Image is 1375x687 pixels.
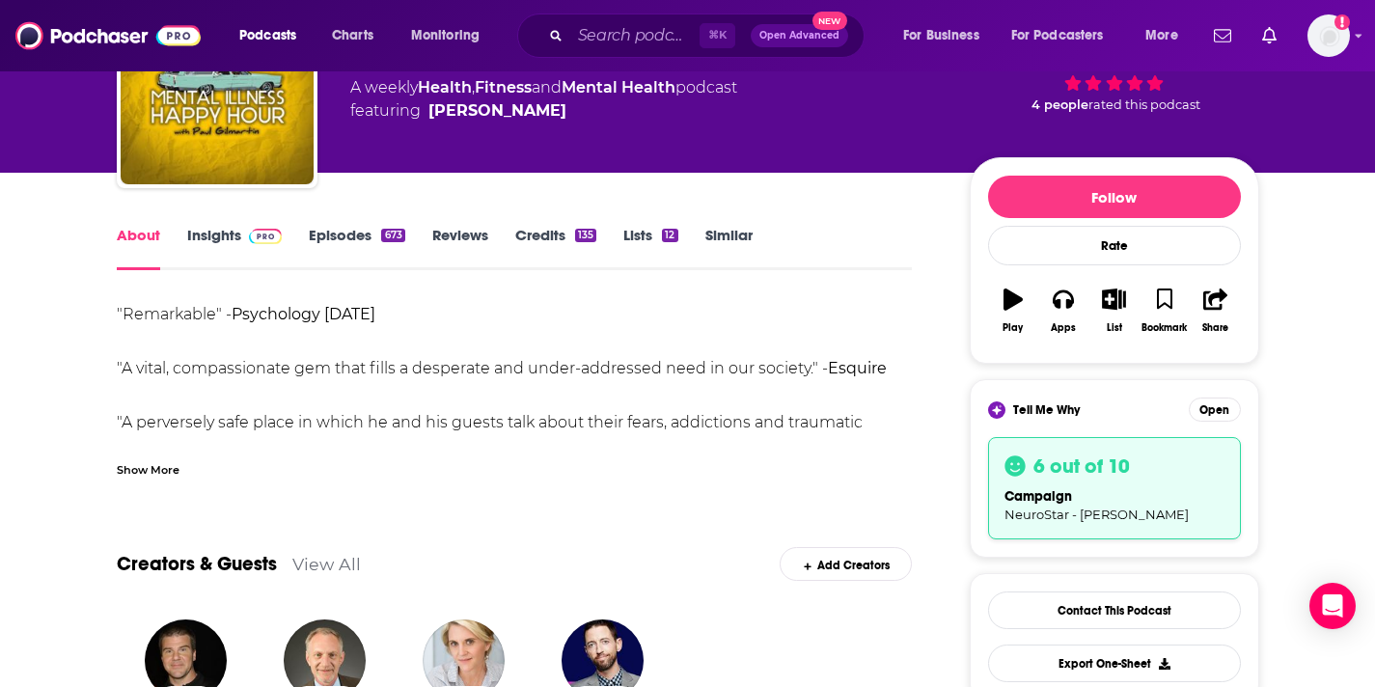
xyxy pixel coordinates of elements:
span: For Podcasters [1011,22,1104,49]
span: Tell Me Why [1013,402,1080,418]
div: Bookmark [1141,322,1187,334]
div: List [1107,322,1122,334]
a: InsightsPodchaser Pro [187,226,283,270]
button: List [1088,276,1139,345]
span: Charts [332,22,373,49]
button: open menu [226,20,321,51]
button: Share [1190,276,1240,345]
span: featuring [350,99,737,123]
a: Episodes673 [309,226,404,270]
div: "Remarkable" - "A vital, compassionate gem that fills a desperate and under-addressed need in our... [117,301,913,679]
button: Show profile menu [1307,14,1350,57]
button: Play [988,276,1038,345]
button: open menu [999,20,1132,51]
button: Apps [1038,276,1088,345]
button: open menu [1132,20,1202,51]
span: campaign [1004,488,1072,505]
span: More [1145,22,1178,49]
a: View All [292,554,361,574]
img: Podchaser Pro [249,229,283,244]
h3: 6 out of 10 [1033,453,1130,479]
a: Reviews [432,226,488,270]
div: Add Creators [780,547,912,581]
button: Open [1189,398,1241,422]
div: Share [1202,322,1228,334]
span: ⌘ K [700,23,735,48]
button: open menu [398,20,505,51]
a: Health [418,78,472,96]
div: Open Intercom Messenger [1309,583,1356,629]
a: Credits135 [515,226,596,270]
a: About [117,226,160,270]
input: Search podcasts, credits, & more... [570,20,700,51]
img: User Profile [1307,14,1350,57]
a: Fitness [475,78,532,96]
div: Search podcasts, credits, & more... [536,14,883,58]
div: 135 [575,229,596,242]
span: For Business [903,22,979,49]
span: NeuroStar - [PERSON_NAME] [1004,507,1189,522]
span: Logged in as EvolveMKD [1307,14,1350,57]
span: Monitoring [411,22,480,49]
a: Similar [705,226,753,270]
button: Open AdvancedNew [751,24,848,47]
a: Paul Gilmartin [428,99,566,123]
span: rated this podcast [1088,97,1200,112]
img: tell me why sparkle [991,404,1003,416]
span: New [812,12,847,30]
button: open menu [890,20,1004,51]
div: A weekly podcast [350,76,737,123]
a: Contact This Podcast [988,591,1241,629]
strong: Psychology [DATE] [232,305,375,323]
a: Show notifications dropdown [1254,19,1284,52]
a: Mental Health [562,78,675,96]
div: 673 [381,229,404,242]
button: Bookmark [1140,276,1190,345]
a: Lists12 [623,226,677,270]
strong: Esquire [828,359,887,377]
span: Open Advanced [759,31,839,41]
span: and [532,78,562,96]
img: Podchaser - Follow, Share and Rate Podcasts [15,17,201,54]
button: Follow [988,176,1241,218]
div: Play [1003,322,1023,334]
a: Show notifications dropdown [1206,19,1239,52]
a: Charts [319,20,385,51]
a: Creators & Guests [117,552,277,576]
div: Rate [988,226,1241,265]
span: 4 people [1031,97,1088,112]
button: Export One-Sheet [988,645,1241,682]
div: 12 [662,229,677,242]
svg: Add a profile image [1334,14,1350,30]
div: Apps [1051,322,1076,334]
span: Podcasts [239,22,296,49]
span: , [472,78,475,96]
